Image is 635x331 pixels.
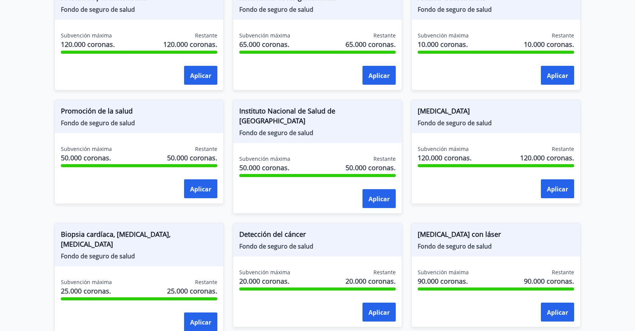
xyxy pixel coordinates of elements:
[61,32,112,39] font: Subvención máxima
[163,40,217,49] font: 120.000 coronas.
[61,106,133,115] font: Promoción de la salud
[524,40,574,49] font: 10.000 coronas.
[61,119,135,127] font: Fondo de seguro de salud
[167,153,217,162] font: 50.000 coronas.
[184,66,217,85] button: Aplicar
[345,40,396,49] font: 65.000 coronas.
[373,32,396,39] font: Restante
[418,106,470,115] font: [MEDICAL_DATA]
[418,277,468,286] font: 90.000 coronas.
[345,163,396,172] font: 50.000 coronas.
[552,32,574,39] font: Restante
[418,5,492,14] font: Fondo de seguro de salud
[190,185,211,193] font: Aplicar
[362,303,396,322] button: Aplicar
[362,189,396,208] button: Aplicar
[239,129,313,137] font: Fondo de seguro de salud
[520,153,574,162] font: 120.000 coronas.
[195,145,217,152] font: Restante
[195,278,217,286] font: Restante
[239,32,290,39] font: Subvención máxima
[524,277,574,286] font: 90.000 coronas.
[61,153,111,162] font: 50.000 coronas.
[239,277,290,286] font: 20.000 coronas.
[239,40,290,49] font: 65.000 coronas.
[239,163,290,172] font: 50.000 coronas.
[541,303,574,322] button: Aplicar
[167,286,217,295] font: 25.000 coronas.
[239,5,313,14] font: Fondo de seguro de salud
[239,269,290,276] font: Subvención máxima
[61,278,112,286] font: Subvención máxima
[345,277,396,286] font: 20.000 coronas.
[195,32,217,39] font: Restante
[552,269,574,276] font: Restante
[418,32,469,39] font: Subvención máxima
[418,230,501,239] font: [MEDICAL_DATA] con láser
[369,195,390,203] font: Aplicar
[61,286,111,295] font: 25.000 coronas.
[369,71,390,80] font: Aplicar
[418,242,492,250] font: Fondo de seguro de salud
[541,66,574,85] button: Aplicar
[418,40,468,49] font: 10.000 coronas.
[239,242,313,250] font: Fondo de seguro de salud
[362,66,396,85] button: Aplicar
[418,269,469,276] font: Subvención máxima
[373,155,396,162] font: Restante
[61,252,135,260] font: Fondo de seguro de salud
[373,269,396,276] font: Restante
[552,145,574,152] font: Restante
[239,230,306,239] font: Detección del cáncer
[418,153,472,162] font: 120.000 coronas.
[547,308,568,317] font: Aplicar
[418,119,492,127] font: Fondo de seguro de salud
[61,40,115,49] font: 120.000 coronas.
[61,145,112,152] font: Subvención máxima
[190,71,211,80] font: Aplicar
[184,179,217,198] button: Aplicar
[547,71,568,80] font: Aplicar
[369,308,390,317] font: Aplicar
[239,106,335,125] font: Instituto Nacional de Salud de [GEOGRAPHIC_DATA]
[61,230,170,249] font: Biopsia cardíaca, [MEDICAL_DATA], [MEDICAL_DATA]
[239,155,290,162] font: Subvención máxima
[547,185,568,193] font: Aplicar
[190,318,211,326] font: Aplicar
[541,179,574,198] button: Aplicar
[418,145,469,152] font: Subvención máxima
[61,5,135,14] font: Fondo de seguro de salud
